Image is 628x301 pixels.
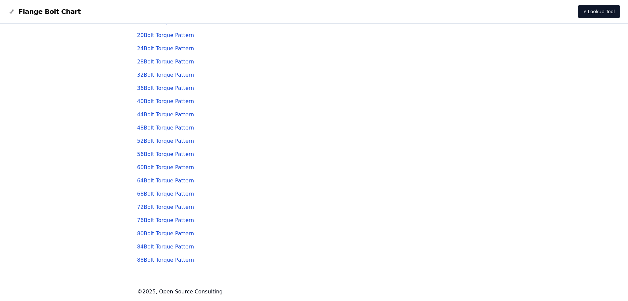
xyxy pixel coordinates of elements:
[137,230,194,237] a: 80Bolt Torque Pattern
[137,288,491,296] footer: © 2025 , Open Source Consulting
[137,217,194,223] a: 76Bolt Torque Pattern
[137,204,194,210] a: 72Bolt Torque Pattern
[137,244,194,250] a: 84Bolt Torque Pattern
[137,125,194,131] a: 48Bolt Torque Pattern
[137,191,194,197] a: 68Bolt Torque Pattern
[137,257,194,263] a: 88Bolt Torque Pattern
[137,45,194,52] a: 24Bolt Torque Pattern
[137,72,194,78] a: 32Bolt Torque Pattern
[18,7,81,16] span: Flange Bolt Chart
[137,58,194,65] a: 28Bolt Torque Pattern
[137,85,194,91] a: 36Bolt Torque Pattern
[137,111,194,118] a: 44Bolt Torque Pattern
[8,8,16,16] img: Flange Bolt Chart Logo
[137,151,194,157] a: 56Bolt Torque Pattern
[137,32,194,38] a: 20Bolt Torque Pattern
[8,7,81,16] a: Flange Bolt Chart LogoFlange Bolt Chart
[137,164,194,170] a: 60Bolt Torque Pattern
[137,138,194,144] a: 52Bolt Torque Pattern
[137,177,194,184] a: 64Bolt Torque Pattern
[578,5,620,18] a: ⚡ Lookup Tool
[137,98,194,104] a: 40Bolt Torque Pattern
